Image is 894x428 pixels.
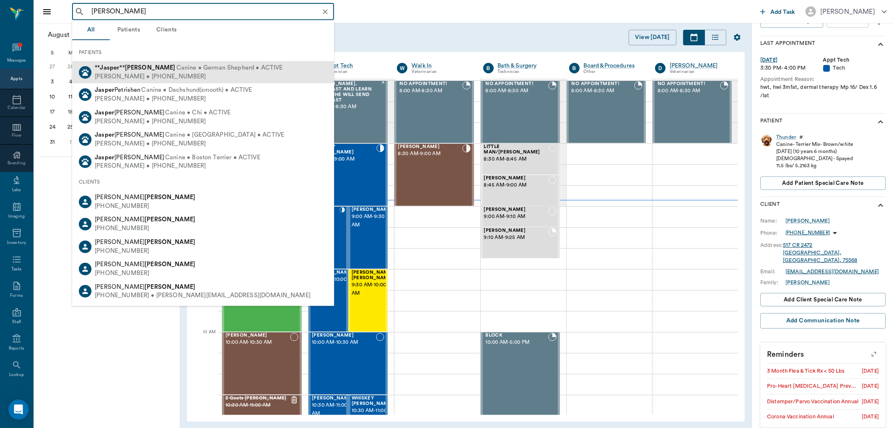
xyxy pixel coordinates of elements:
[72,173,334,191] div: CLIENTS
[110,20,148,40] button: Patients
[394,143,474,206] div: CHECKED_IN, 8:30 AM - 9:00 AM
[95,72,282,81] div: [PERSON_NAME] • [PHONE_NUMBER]
[799,134,803,141] div: #
[88,6,332,18] input: Search
[72,44,334,61] div: PATIENTS
[314,81,381,103] span: [PERSON_NAME]. BREAKFAST AND LEARN VIDEO. SHE WILL SEND BREAKFAST
[862,367,879,375] div: [DATE]
[481,206,560,227] div: NOT_CONFIRMED, 9:00 AM - 9:10 AM
[776,134,796,141] div: Thunder
[484,176,548,181] span: [PERSON_NAME]
[125,65,176,71] b: [PERSON_NAME]
[225,396,290,401] span: 2 Goats [PERSON_NAME]
[225,333,290,338] span: [PERSON_NAME]
[760,200,780,210] p: Client
[484,181,548,189] span: 8:45 AM - 9:00 AM
[95,261,195,267] span: [PERSON_NAME]
[629,30,676,45] button: View [DATE]
[95,109,114,116] b: Jasper
[95,109,164,116] span: [PERSON_NAME]
[785,279,830,286] a: [PERSON_NAME]
[95,162,260,171] div: [PERSON_NAME] • [PHONE_NUMBER]
[352,270,394,281] span: [PERSON_NAME] [PERSON_NAME]
[498,62,557,70] div: Bath & Surgery
[312,396,354,401] span: [PERSON_NAME]
[785,269,879,274] a: [EMAIL_ADDRESS][DOMAIN_NAME]
[767,382,858,390] div: Pro-Heart [MEDICAL_DATA] Prevention Injection - 6 months
[352,396,394,407] span: WHISKEY [PERSON_NAME]
[326,68,384,75] div: Technician
[72,20,110,40] button: All
[784,295,862,304] span: Add client Special Care Note
[95,246,195,255] div: [PHONE_NUMBER]
[65,121,76,133] div: Monday, August 25, 2025
[767,398,858,406] div: Distemper/Parvo Vaccination Annual
[760,134,773,146] img: Profile Image
[95,117,231,126] div: [PERSON_NAME] • [PHONE_NUMBER]
[95,95,252,104] div: [PERSON_NAME] • [PHONE_NUMBER]
[165,131,284,140] span: Canine • [GEOGRAPHIC_DATA] • ACTIVE
[823,64,886,72] div: Tech
[785,217,830,225] a: [PERSON_NAME]
[9,345,24,352] div: Reports
[823,56,886,64] div: Appt Tech
[225,401,290,410] span: 10:30 AM - 11:00 AM
[569,63,580,73] div: B
[11,266,22,272] div: Tasks
[799,4,894,19] button: [PERSON_NAME]
[95,283,195,290] span: [PERSON_NAME]
[785,229,830,236] p: [PHONE_NUMBER]
[653,80,732,143] div: BOOKED, 8:00 AM - 8:30 AM
[43,47,62,59] div: S
[483,63,494,73] div: B
[572,87,634,95] span: 8:00 AM - 8:30 AM
[47,106,58,118] div: Sunday, August 17, 2025
[584,62,643,70] a: Board &Procedures
[352,407,394,423] span: 10:30 AM - 11:00 AM
[776,141,853,148] div: Canine - Terrier Mix - Brown/white
[783,243,857,263] a: 517 CR 2472[GEOGRAPHIC_DATA], [GEOGRAPHIC_DATA], 75568
[62,47,80,59] div: M
[481,227,560,259] div: BOOKED, 9:10 AM - 9:25 AM
[584,68,643,75] div: Other
[65,106,76,118] div: Monday, August 18, 2025
[760,268,785,275] div: Email:
[760,64,823,72] div: 3:30 PM - 4:00 PM
[567,80,646,143] div: BOOKED, 8:00 AM - 8:30 AM
[757,4,799,19] button: Add Task
[412,62,470,70] a: Walk In
[222,332,302,395] div: NOT_CONFIRMED, 10:00 AM - 10:30 AM
[484,233,548,242] span: 9:10 AM - 9:25 AM
[486,333,548,338] span: BLOCK
[767,413,834,421] div: Corona Vaccination Annual
[776,148,853,155] div: [DATE] (10 years 6 months)
[71,29,90,41] span: 2025
[95,224,195,233] div: [PHONE_NUMBER]
[326,62,384,70] a: Appt Tech
[95,87,140,93] span: Petrishen
[7,57,26,64] div: Messages
[95,132,164,138] span: [PERSON_NAME]
[308,143,388,206] div: CHECKED_IN, 8:30 AM - 9:00 AM
[8,213,25,220] div: Imaging
[348,206,388,269] div: CHECKED_IN, 9:00 AM - 9:30 AM
[145,194,195,200] b: [PERSON_NAME]
[225,338,290,347] span: 10:00 AM - 10:30 AM
[862,398,879,406] div: [DATE]
[484,213,548,221] span: 9:00 AM - 9:10 AM
[8,399,29,420] div: Open Intercom Messenger
[486,81,548,87] span: NO APPOINTMENT!
[876,200,886,210] svg: show more
[352,213,394,229] span: 9:00 AM - 9:30 AM
[481,143,560,175] div: NOT_CONFIRMED, 8:30 AM - 8:45 AM
[95,140,284,148] div: [PERSON_NAME] • [PHONE_NUMBER]
[412,68,470,75] div: Veterinarian
[862,413,879,421] div: [DATE]
[760,117,783,127] p: Patient
[165,109,231,117] span: Canine • Chi • ACTIVE
[397,63,407,73] div: W
[145,283,195,290] b: [PERSON_NAME]
[760,75,886,83] div: Appointment Reason:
